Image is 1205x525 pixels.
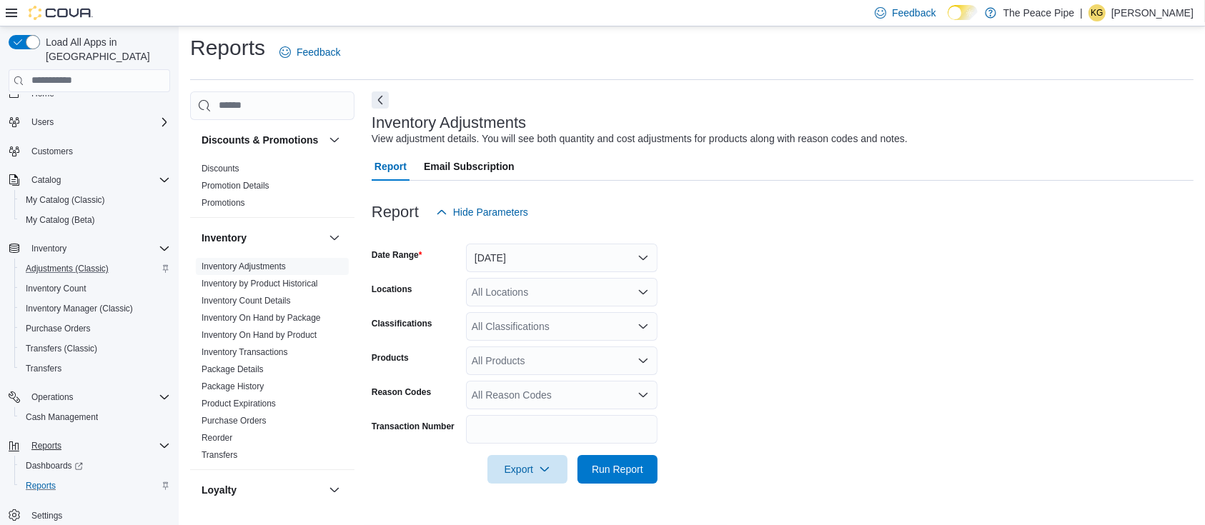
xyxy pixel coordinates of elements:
[20,280,170,297] span: Inventory Count
[202,450,237,460] a: Transfers
[496,455,559,484] span: Export
[26,143,79,160] a: Customers
[14,210,176,230] button: My Catalog (Beta)
[372,421,455,432] label: Transaction Number
[202,416,267,426] a: Purchase Orders
[202,278,318,289] span: Inventory by Product Historical
[202,398,276,409] span: Product Expirations
[1091,4,1103,21] span: KG
[20,191,170,209] span: My Catalog (Classic)
[372,386,431,398] label: Reason Codes
[202,364,264,375] span: Package Details
[26,171,66,189] button: Catalog
[26,437,170,454] span: Reports
[26,437,67,454] button: Reports
[26,506,170,524] span: Settings
[372,114,526,131] h3: Inventory Adjustments
[26,411,98,423] span: Cash Management
[20,457,170,474] span: Dashboards
[202,346,288,358] span: Inventory Transactions
[14,259,176,279] button: Adjustments (Classic)
[31,146,73,157] span: Customers
[14,279,176,299] button: Inventory Count
[26,240,170,257] span: Inventory
[14,476,176,496] button: Reports
[31,116,54,128] span: Users
[20,211,170,229] span: My Catalog (Beta)
[202,399,276,409] a: Product Expirations
[14,319,176,339] button: Purchase Orders
[26,194,105,206] span: My Catalog (Classic)
[202,381,264,391] a: Package History
[577,455,658,484] button: Run Report
[202,513,278,524] span: Loyalty Adjustments
[26,480,56,491] span: Reports
[20,360,67,377] a: Transfers
[20,300,170,317] span: Inventory Manager (Classic)
[592,462,643,476] span: Run Report
[424,152,515,181] span: Email Subscription
[202,231,247,245] h3: Inventory
[453,205,528,219] span: Hide Parameters
[3,141,176,161] button: Customers
[26,460,83,471] span: Dashboards
[638,286,649,298] button: Open list of options
[20,360,170,377] span: Transfers
[3,170,176,190] button: Catalog
[372,91,389,109] button: Next
[3,239,176,259] button: Inventory
[20,320,96,337] a: Purchase Orders
[202,198,245,208] a: Promotions
[202,514,278,524] a: Loyalty Adjustments
[20,477,61,494] a: Reports
[31,174,61,186] span: Catalog
[202,313,321,323] a: Inventory On Hand by Package
[26,389,170,406] span: Operations
[487,455,567,484] button: Export
[29,6,93,20] img: Cova
[372,352,409,364] label: Products
[3,504,176,525] button: Settings
[31,243,66,254] span: Inventory
[3,387,176,407] button: Operations
[948,20,948,21] span: Dark Mode
[202,163,239,174] span: Discounts
[20,477,170,494] span: Reports
[26,171,170,189] span: Catalog
[202,449,237,461] span: Transfers
[202,231,323,245] button: Inventory
[202,347,288,357] a: Inventory Transactions
[372,284,412,295] label: Locations
[202,483,323,497] button: Loyalty
[297,45,340,59] span: Feedback
[20,260,170,277] span: Adjustments (Classic)
[202,381,264,392] span: Package History
[20,320,170,337] span: Purchase Orders
[638,321,649,332] button: Open list of options
[1111,4,1194,21] p: [PERSON_NAME]
[1089,4,1106,21] div: Khushi Gajeeban
[202,329,317,341] span: Inventory On Hand by Product
[20,211,101,229] a: My Catalog (Beta)
[430,198,534,226] button: Hide Parameters
[1003,4,1075,21] p: The Peace Pipe
[31,440,61,451] span: Reports
[14,339,176,359] button: Transfers (Classic)
[3,112,176,132] button: Users
[190,34,265,62] h1: Reports
[20,340,103,357] a: Transfers (Classic)
[26,114,170,131] span: Users
[372,131,908,146] div: View adjustment details. You will see both quantity and cost adjustments for products along with ...
[26,343,97,354] span: Transfers (Classic)
[26,323,91,334] span: Purchase Orders
[202,279,318,289] a: Inventory by Product Historical
[40,35,170,64] span: Load All Apps in [GEOGRAPHIC_DATA]
[202,261,286,271] a: Inventory Adjustments
[26,303,133,314] span: Inventory Manager (Classic)
[202,197,245,209] span: Promotions
[190,258,354,469] div: Inventory
[202,296,291,306] a: Inventory Count Details
[372,204,419,221] h3: Report
[31,391,74,403] span: Operations
[1080,4,1083,21] p: |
